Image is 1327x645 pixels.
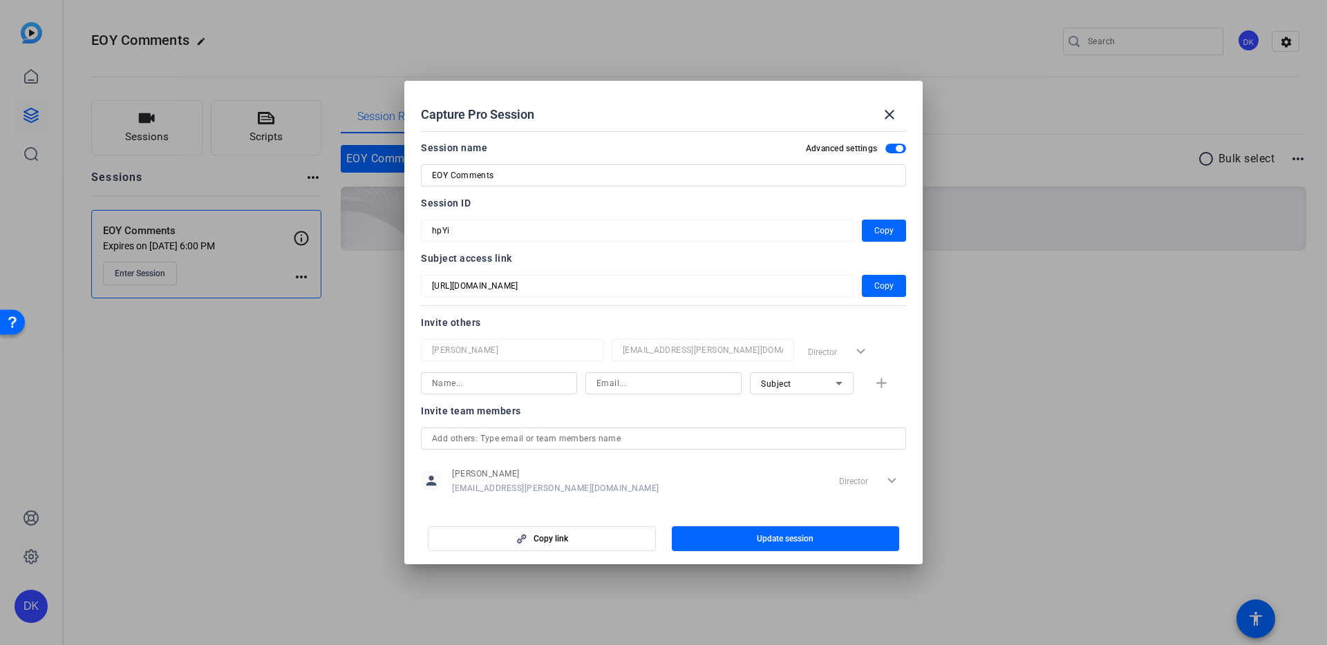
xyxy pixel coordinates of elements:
input: Session OTP [432,222,843,239]
input: Email... [596,375,731,392]
input: Name... [432,342,592,358]
span: [EMAIL_ADDRESS][PERSON_NAME][DOMAIN_NAME] [452,483,659,494]
span: Update session [757,533,813,544]
span: Copy [874,278,894,294]
div: Subject access link [421,250,906,267]
input: Enter Session Name [432,167,895,184]
button: Copy [862,275,906,297]
span: Copy [874,222,894,239]
div: Invite others [421,314,906,331]
input: Session OTP [432,278,843,294]
span: [PERSON_NAME] [452,468,659,479]
div: Capture Pro Session [421,98,906,131]
button: Update session [672,526,900,551]
div: Invite team members [421,403,906,419]
input: Email... [623,342,783,358]
div: Session ID [421,195,906,211]
span: Subject [761,379,791,389]
input: Name... [432,375,566,392]
input: Add others: Type email or team members name [432,430,895,447]
h2: Advanced settings [806,143,877,154]
mat-icon: person [421,470,442,491]
button: Copy [862,220,906,242]
span: Copy link [534,533,568,544]
mat-icon: close [881,106,898,123]
div: Session name [421,139,487,156]
button: Copy link [428,526,656,551]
